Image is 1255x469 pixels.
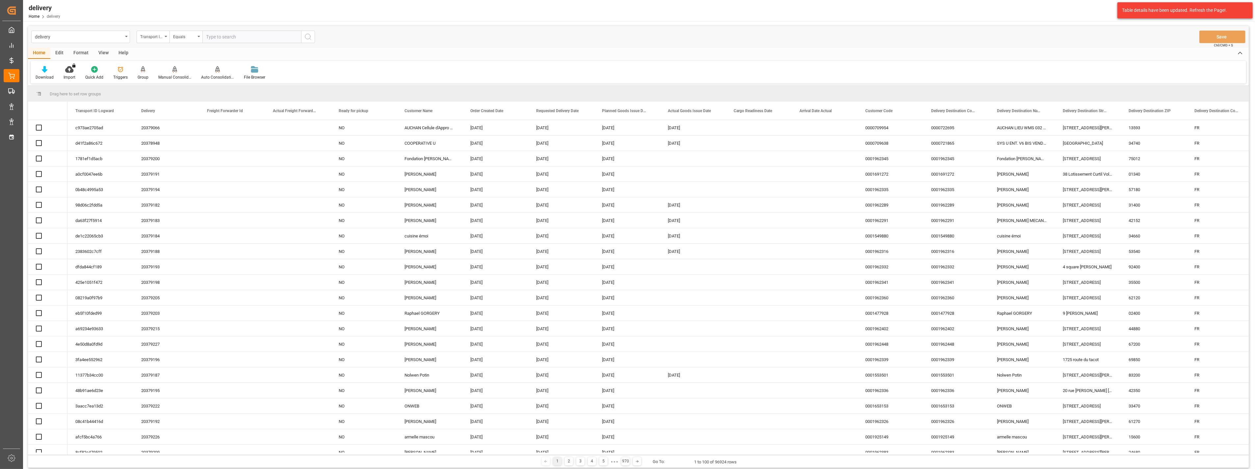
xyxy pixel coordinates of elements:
[989,336,1055,352] div: [PERSON_NAME]
[594,290,660,305] div: [DATE]
[462,336,528,352] div: [DATE]
[67,414,133,429] div: 08c41b44416d
[28,197,67,213] div: Press SPACE to select this row.
[133,398,199,413] div: 20379222
[528,398,594,413] div: [DATE]
[1055,182,1121,197] div: [STREET_ADDRESS][PERSON_NAME]
[397,275,462,290] div: [PERSON_NAME]
[1055,321,1121,336] div: [STREET_ADDRESS]
[1055,213,1121,228] div: [STREET_ADDRESS]
[1055,336,1121,352] div: [STREET_ADDRESS]
[528,383,594,398] div: [DATE]
[528,197,594,212] div: [DATE]
[397,136,462,151] div: COOPERATIVE U
[528,259,594,274] div: [DATE]
[331,228,397,243] div: NO
[1121,182,1187,197] div: 57180
[594,352,660,367] div: [DATE]
[1055,244,1121,259] div: [STREET_ADDRESS]
[462,383,528,398] div: [DATE]
[28,383,67,398] div: Press SPACE to select this row.
[923,290,989,305] div: 0001962360
[331,259,397,274] div: NO
[28,244,67,259] div: Press SPACE to select this row.
[1055,259,1121,274] div: 4 square [PERSON_NAME]
[1187,321,1252,336] div: FR
[67,182,133,197] div: 0b48c4995a53
[594,336,660,352] div: [DATE]
[397,306,462,321] div: Raphael GORGERY
[133,336,199,352] div: 20379227
[133,182,199,197] div: 20379194
[1121,336,1187,352] div: 67200
[1121,306,1187,321] div: 02400
[202,31,301,43] input: Type to search
[28,182,67,197] div: Press SPACE to select this row.
[331,136,397,151] div: NO
[923,151,989,166] div: 0001962345
[1055,383,1121,398] div: 20 rue [PERSON_NAME] [STREET_ADDRESS][PERSON_NAME]
[397,244,462,259] div: [PERSON_NAME]
[67,321,133,336] div: a69234e93633
[28,151,67,166] div: Press SPACE to select this row.
[989,306,1055,321] div: Raphael GORGERY
[140,32,163,40] div: Transport ID Logward
[857,259,923,274] div: 0001962332
[857,275,923,290] div: 0001962341
[1187,367,1252,383] div: FR
[331,290,397,305] div: NO
[35,32,123,40] div: delivery
[923,182,989,197] div: 0001962335
[28,321,67,336] div: Press SPACE to select this row.
[1187,151,1252,166] div: FR
[67,151,133,166] div: 1781ef1d5acb
[1121,244,1187,259] div: 53540
[31,31,130,43] button: open menu
[397,213,462,228] div: [PERSON_NAME]
[1121,151,1187,166] div: 75012
[594,213,660,228] div: [DATE]
[923,321,989,336] div: 0001962402
[1055,120,1121,135] div: [STREET_ADDRESS][PERSON_NAME]
[1055,136,1121,151] div: [GEOGRAPHIC_DATA]
[660,197,726,212] div: [DATE]
[660,228,726,243] div: [DATE]
[660,213,726,228] div: [DATE]
[67,336,133,352] div: 4e50d8a0fd9d
[462,352,528,367] div: [DATE]
[462,136,528,151] div: [DATE]
[67,352,133,367] div: 3fa4ee552962
[594,414,660,429] div: [DATE]
[989,182,1055,197] div: [PERSON_NAME]
[594,398,660,413] div: [DATE]
[594,259,660,274] div: [DATE]
[528,182,594,197] div: [DATE]
[1121,275,1187,290] div: 35500
[331,275,397,290] div: NO
[1187,166,1252,182] div: FR
[1121,352,1187,367] div: 69850
[133,367,199,383] div: 20379187
[1121,136,1187,151] div: 34740
[923,166,989,182] div: 0001691272
[331,213,397,228] div: NO
[989,275,1055,290] div: [PERSON_NAME]
[331,197,397,212] div: NO
[133,197,199,212] div: 20379182
[594,166,660,182] div: [DATE]
[133,213,199,228] div: 20379183
[28,414,67,429] div: Press SPACE to select this row.
[923,414,989,429] div: 0001962326
[857,290,923,305] div: 0001962360
[331,321,397,336] div: NO
[68,48,93,59] div: Format
[133,228,199,243] div: 20379184
[989,352,1055,367] div: [PERSON_NAME]
[1187,136,1252,151] div: FR
[462,398,528,413] div: [DATE]
[528,352,594,367] div: [DATE]
[528,213,594,228] div: [DATE]
[1187,275,1252,290] div: FR
[989,321,1055,336] div: [PERSON_NAME]
[594,367,660,383] div: [DATE]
